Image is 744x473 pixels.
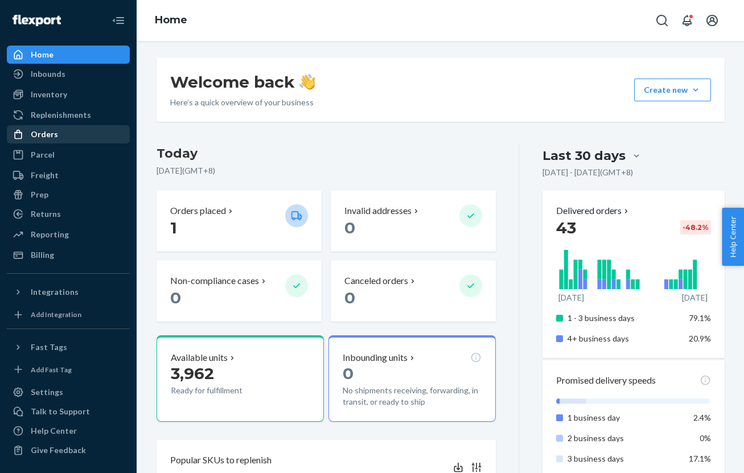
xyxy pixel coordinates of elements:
a: Home [7,46,130,64]
span: 0 [170,288,181,307]
p: Inbounding units [343,351,408,364]
p: 3 business days [568,453,680,464]
span: 43 [556,218,576,237]
div: Integrations [31,286,79,298]
div: Help Center [31,425,77,437]
ol: breadcrumbs [146,4,196,37]
span: 0 [343,364,353,383]
div: Inbounds [31,68,65,80]
a: Freight [7,166,130,184]
div: Home [31,49,54,60]
p: [DATE] - [DATE] ( GMT+8 ) [542,167,633,178]
a: Add Integration [7,306,130,324]
button: Close Navigation [107,9,130,32]
div: Replenishments [31,109,91,121]
button: Open Search Box [651,9,673,32]
div: Settings [31,386,63,398]
button: Orders placed 1 [157,191,322,252]
button: Integrations [7,283,130,301]
div: Orders [31,129,58,140]
p: [DATE] [682,292,708,303]
div: Fast Tags [31,342,67,353]
div: Reporting [31,229,69,240]
button: Give Feedback [7,441,130,459]
img: Flexport logo [13,15,61,26]
div: Freight [31,170,59,181]
p: Available units [171,351,228,364]
span: 1 [170,218,177,237]
button: Help Center [722,208,744,266]
p: 2 business days [568,433,680,444]
div: Add Fast Tag [31,365,72,375]
p: Ready for fulfillment [171,385,276,396]
span: 3,962 [171,364,214,383]
a: Orders [7,125,130,143]
p: 1 business day [568,412,680,423]
h1: Welcome back [170,72,315,92]
a: Replenishments [7,106,130,124]
span: 0% [700,433,711,443]
div: Give Feedback [31,445,86,456]
a: Billing [7,246,130,264]
p: No shipments receiving, forwarding, in transit, or ready to ship [343,385,482,408]
a: Home [155,14,187,26]
span: 79.1% [689,313,711,323]
a: Inventory [7,85,130,104]
button: Open notifications [676,9,698,32]
span: 17.1% [689,454,711,463]
p: Here’s a quick overview of your business [170,97,315,108]
div: Parcel [31,149,55,161]
button: Canceled orders 0 [331,261,496,322]
a: Help Center [7,422,130,440]
p: Invalid addresses [344,204,412,217]
a: Reporting [7,225,130,244]
button: Inbounding units0No shipments receiving, forwarding, in transit, or ready to ship [328,335,496,422]
p: Popular SKUs to replenish [170,454,272,467]
div: Prep [31,189,48,200]
span: 0 [344,218,355,237]
button: Non-compliance cases 0 [157,261,322,322]
p: [DATE] ( GMT+8 ) [157,165,496,176]
a: Settings [7,383,130,401]
button: Available units3,962Ready for fulfillment [157,335,324,422]
p: Canceled orders [344,274,408,287]
div: Returns [31,208,61,220]
span: 20.9% [689,334,711,343]
a: Parcel [7,146,130,164]
p: 4+ business days [568,333,680,344]
button: Fast Tags [7,338,130,356]
p: 1 - 3 business days [568,312,680,324]
h3: Today [157,145,496,163]
div: Billing [31,249,54,261]
span: 0 [344,288,355,307]
p: Non-compliance cases [170,274,259,287]
button: Create new [634,79,711,101]
div: Inventory [31,89,67,100]
a: Returns [7,205,130,223]
div: Talk to Support [31,406,90,417]
a: Add Fast Tag [7,361,130,379]
a: Inbounds [7,65,130,83]
p: Promised delivery speeds [556,374,656,387]
img: hand-wave emoji [299,74,315,90]
button: Open account menu [701,9,724,32]
span: 2.4% [693,413,711,422]
a: Talk to Support [7,402,130,421]
div: Last 30 days [542,147,626,164]
div: -48.2 % [680,220,711,235]
p: [DATE] [558,292,584,303]
div: Add Integration [31,310,81,319]
button: Delivered orders [556,204,631,217]
button: Invalid addresses 0 [331,191,496,252]
a: Prep [7,186,130,204]
p: Orders placed [170,204,226,217]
